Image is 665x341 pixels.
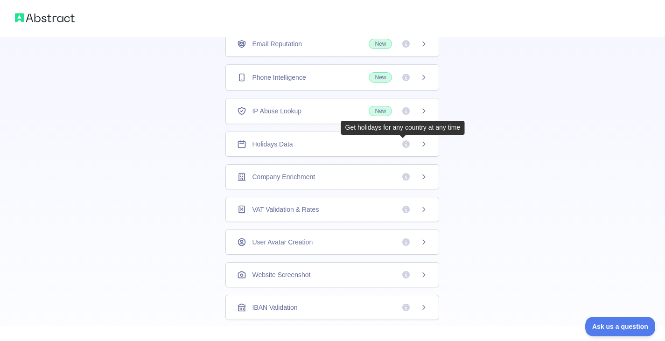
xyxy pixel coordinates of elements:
[252,39,302,49] span: Email Reputation
[252,73,306,82] span: Phone Intelligence
[252,237,313,247] span: User Avatar Creation
[252,270,310,279] span: Website Screenshot
[345,123,461,132] div: Get holidays for any country at any time
[15,11,75,24] img: Abstract logo
[252,172,315,181] span: Company Enrichment
[252,205,319,214] span: VAT Validation & Rates
[252,303,297,312] span: IBAN Validation
[369,72,392,83] span: New
[369,39,392,49] span: New
[252,106,301,116] span: IP Abuse Lookup
[369,106,392,116] span: New
[252,139,293,149] span: Holidays Data
[585,317,656,336] iframe: Toggle Customer Support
